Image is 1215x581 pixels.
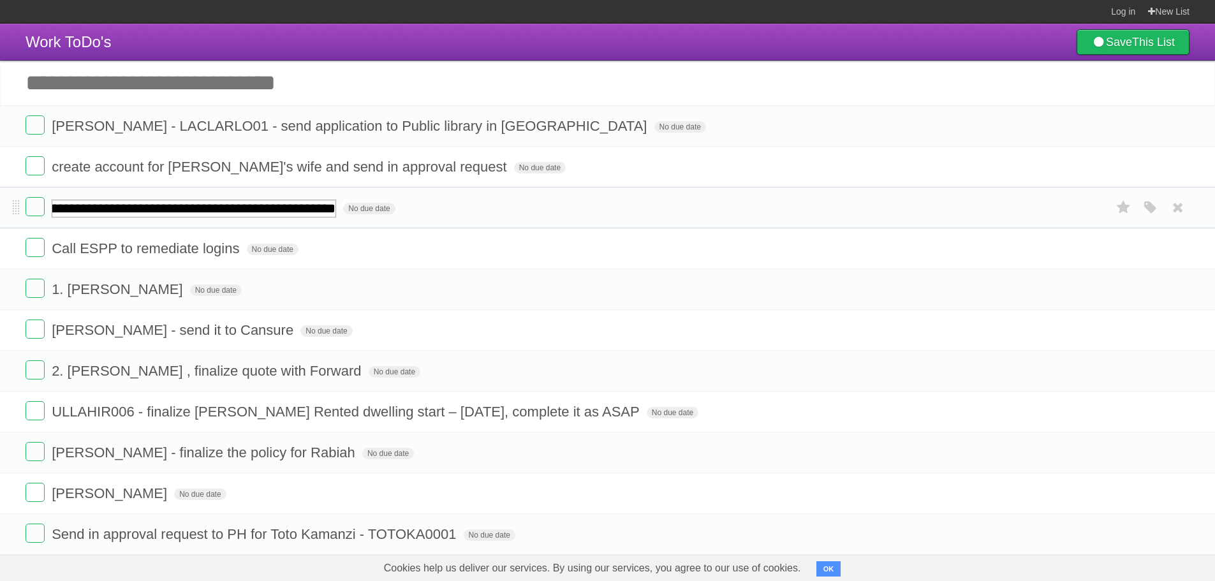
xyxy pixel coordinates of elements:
label: Done [26,524,45,543]
span: Work ToDo's [26,33,111,50]
span: No due date [247,244,298,255]
span: No due date [190,284,242,296]
span: No due date [343,203,395,214]
span: [PERSON_NAME] [52,485,170,501]
a: SaveThis List [1077,29,1189,55]
label: Done [26,115,45,135]
span: No due date [514,162,566,173]
span: [PERSON_NAME] - send it to Cansure [52,322,297,338]
span: No due date [300,325,352,337]
span: 1. [PERSON_NAME] [52,281,186,297]
span: 2. [PERSON_NAME] , finalize quote with Forward [52,363,364,379]
label: Done [26,360,45,379]
label: Done [26,320,45,339]
button: OK [816,561,841,577]
b: This List [1132,36,1175,48]
label: Done [26,279,45,298]
span: create account for [PERSON_NAME]'s wife and send in approval request [52,159,510,175]
span: ULLAHIR006 - finalize [PERSON_NAME] Rented dwelling start – [DATE], complete it as ASAP [52,404,643,420]
span: No due date [369,366,420,378]
label: Done [26,401,45,420]
span: No due date [464,529,515,541]
span: [PERSON_NAME] - finalize the policy for Rabiah [52,445,358,460]
span: Cookies help us deliver our services. By using our services, you agree to our use of cookies. [371,555,814,581]
span: Send in approval request to PH for Toto Kamanzi - TOTOKA0001 [52,526,459,542]
label: Star task [1112,197,1136,218]
span: Call ESPP to remediate logins [52,240,242,256]
label: Done [26,197,45,216]
label: Done [26,483,45,502]
label: Done [26,442,45,461]
span: No due date [654,121,706,133]
span: No due date [647,407,698,418]
label: Done [26,156,45,175]
span: [PERSON_NAME] - LACLARLO01 - send application to Public library in [GEOGRAPHIC_DATA] [52,118,650,134]
label: Done [26,238,45,257]
span: No due date [362,448,414,459]
span: No due date [174,489,226,500]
